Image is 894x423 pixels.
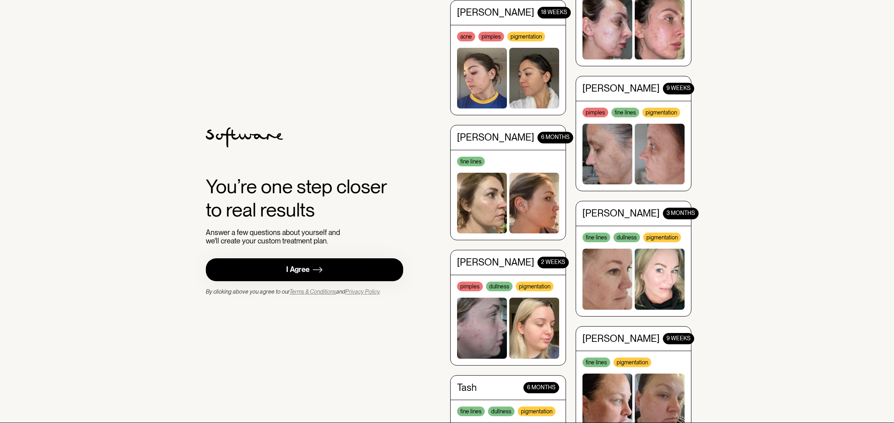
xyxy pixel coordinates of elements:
[537,6,571,18] div: 18 WEEKS
[457,131,534,143] div: [PERSON_NAME]
[582,358,610,367] div: fine lines
[457,281,483,291] div: pimples
[663,333,694,344] div: 9 WEEKS
[488,407,515,416] div: dullness
[663,82,694,94] div: 9 WEEKS
[613,232,640,242] div: dullness
[345,288,379,295] a: Privacy Policy
[582,208,660,219] div: [PERSON_NAME]
[642,107,680,117] div: pigmentation
[457,257,534,268] div: [PERSON_NAME]
[206,228,344,245] div: Answer a few questions about yourself and we'll create your custom treatment plan.
[582,333,660,344] div: [PERSON_NAME]
[516,281,554,291] div: pigmentation
[457,156,485,166] div: fine lines
[582,82,660,94] div: [PERSON_NAME]
[486,281,513,291] div: dullness
[478,31,504,41] div: pimples
[582,107,608,117] div: pimples
[582,232,610,242] div: fine lines
[518,407,556,416] div: pigmentation
[457,31,475,41] div: acne
[286,265,310,274] div: I Agree
[537,257,569,268] div: 2 WEEKS
[289,288,336,295] a: Terms & Conditions
[613,358,651,367] div: pigmentation
[206,175,403,221] div: You’re one step closer to real results
[611,107,639,117] div: fine lines
[206,288,381,296] div: By clicking above you agree to our and .
[457,6,534,18] div: [PERSON_NAME]
[663,208,699,219] div: 3 MONTHS
[457,407,485,416] div: fine lines
[537,131,573,143] div: 6 months
[643,232,681,242] div: pigmentation
[507,31,545,41] div: pigmentation
[457,382,477,393] div: Tash
[206,258,403,281] a: I Agree
[523,382,559,393] div: 6 MONTHS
